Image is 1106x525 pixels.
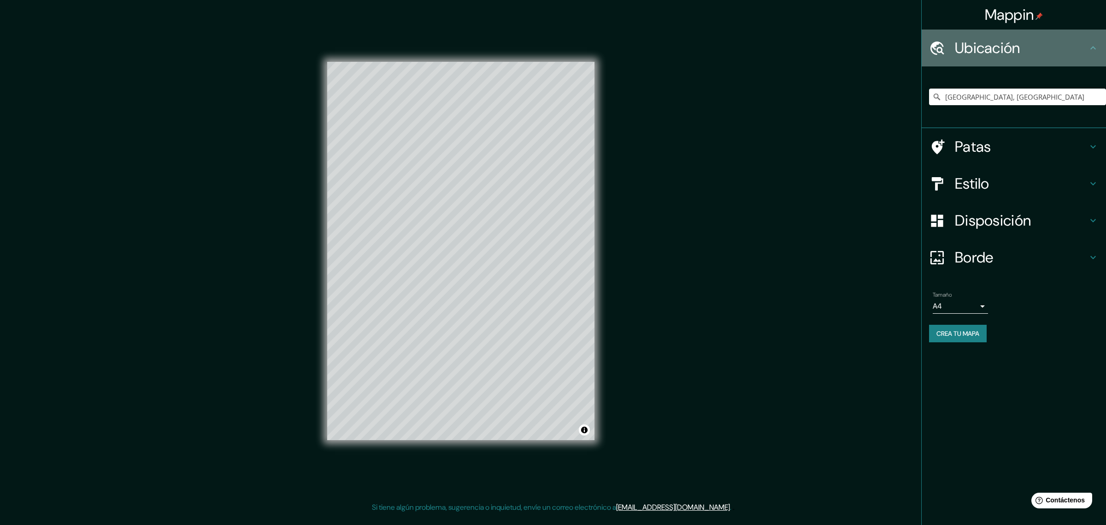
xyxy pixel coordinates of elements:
[985,5,1034,24] font: Mappin
[929,89,1106,105] input: Elige tu ciudad o zona
[933,299,988,314] div: A4
[922,239,1106,276] div: Borde
[933,301,942,311] font: A4
[1024,489,1096,515] iframe: Lanzador de widgets de ayuda
[372,502,616,512] font: Si tiene algún problema, sugerencia o inquietud, envíe un correo electrónico a
[955,248,994,267] font: Borde
[731,502,733,512] font: .
[730,502,731,512] font: .
[936,329,979,338] font: Crea tu mapa
[955,211,1031,230] font: Disposición
[579,424,590,436] button: Activar o desactivar atribución
[955,38,1020,58] font: Ubicación
[922,165,1106,202] div: Estilo
[955,137,991,156] font: Patas
[922,128,1106,165] div: Patas
[616,502,730,512] a: [EMAIL_ADDRESS][DOMAIN_NAME]
[955,174,989,193] font: Estilo
[922,202,1106,239] div: Disposición
[1035,12,1043,20] img: pin-icon.png
[929,325,987,342] button: Crea tu mapa
[922,30,1106,66] div: Ubicación
[733,502,735,512] font: .
[933,291,952,298] font: Tamaño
